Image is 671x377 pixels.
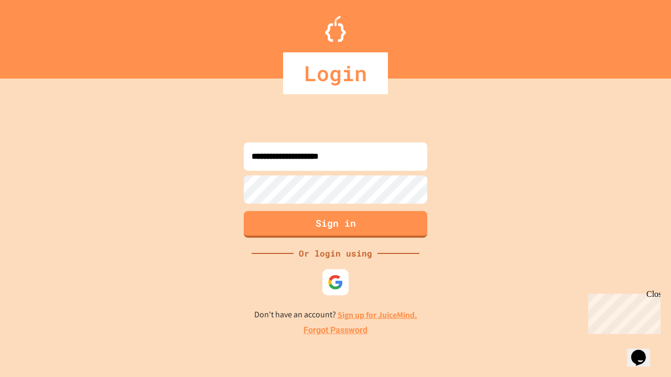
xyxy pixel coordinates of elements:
iframe: chat widget [584,290,661,334]
div: Or login using [294,247,377,260]
p: Don't have an account? [254,308,417,321]
div: Chat with us now!Close [4,4,72,66]
iframe: chat widget [627,335,661,367]
a: Forgot Password [304,324,367,337]
div: Login [283,52,388,94]
img: Logo.svg [325,16,346,42]
img: google-icon.svg [328,274,343,290]
button: Sign in [244,211,427,238]
a: Sign up for JuiceMind. [338,309,417,320]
